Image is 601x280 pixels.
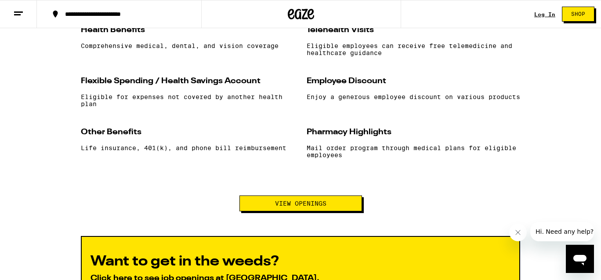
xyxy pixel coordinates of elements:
[307,42,520,56] p: Eligible employees can receive free telemedicine and healthcare guidance
[509,224,527,241] iframe: Close message
[81,75,294,87] h3: Flexible Spending / Health Savings Account
[81,42,294,49] p: Comprehensive medical, dental, and vision coverage
[307,75,520,87] h3: Employee Discount
[307,93,520,100] p: Enjoy a generous employee discount on various products
[81,93,294,107] p: Eligible for expenses not covered by another health plan
[566,245,594,273] iframe: Button to launch messaging window
[275,200,326,206] span: View Openings
[534,11,555,17] a: Log In
[307,126,520,138] h3: Pharmacy Highlights
[555,7,601,22] a: Shop
[571,11,585,17] span: Shop
[81,144,294,151] p: Life insurance, 401(k), and phone bill reimbursement
[91,254,510,269] h2: Want to get in the weeds?
[530,222,594,241] iframe: Message from company
[81,126,294,138] h3: Other Benefits
[239,195,362,211] button: View Openings
[562,7,594,22] button: Shop
[307,24,520,36] h3: Telehealth Visits
[307,144,520,158] p: Mail order program through medical plans for eligible employees
[81,24,294,36] h3: Health Benefits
